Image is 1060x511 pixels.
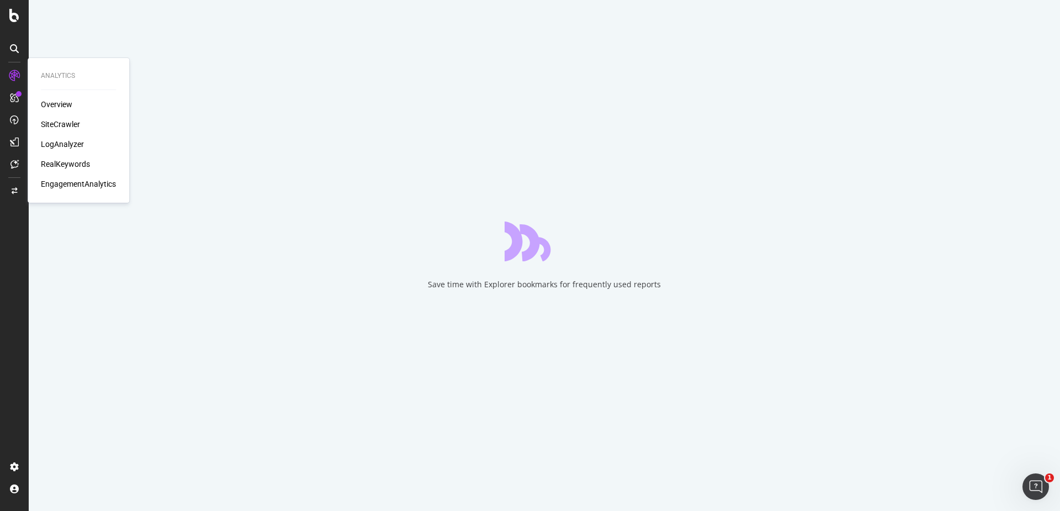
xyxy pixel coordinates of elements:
[41,99,72,110] a: Overview
[41,159,90,170] a: RealKeywords
[1045,473,1054,482] span: 1
[505,222,584,261] div: animation
[41,71,116,81] div: Analytics
[41,139,84,150] a: LogAnalyzer
[428,279,661,290] div: Save time with Explorer bookmarks for frequently used reports
[1022,473,1049,500] iframe: Intercom live chat
[41,178,116,189] a: EngagementAnalytics
[41,119,80,130] a: SiteCrawler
